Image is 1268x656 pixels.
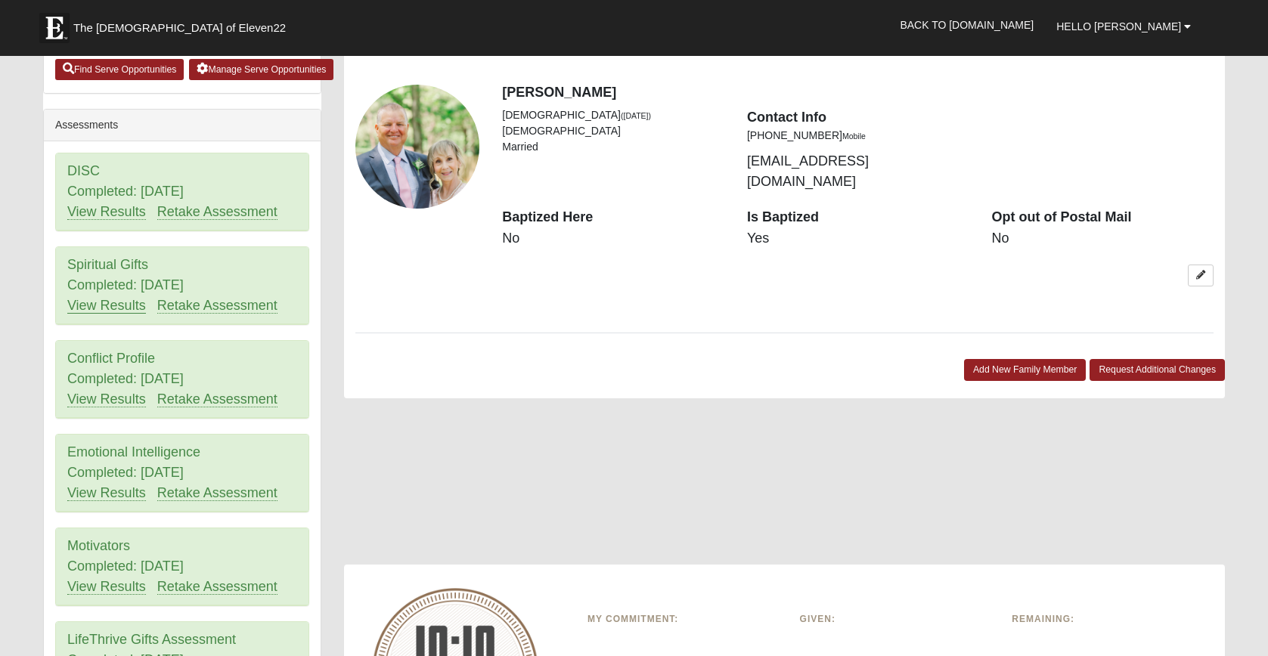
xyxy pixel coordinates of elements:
[502,85,1214,101] h4: [PERSON_NAME]
[56,528,308,605] div: Motivators Completed: [DATE]
[964,359,1087,381] a: Add New Family Member
[157,391,277,407] a: Retake Assessment
[1012,614,1201,624] h6: Remaining:
[56,435,308,512] div: Emotional Intelligence Completed: [DATE]
[502,208,724,227] dt: Baptized Here
[67,391,146,407] a: View Results
[157,204,277,220] a: Retake Assessment
[44,110,321,141] div: Assessments
[747,208,969,227] dt: Is Baptized
[587,614,777,624] h6: My Commitment:
[67,485,146,501] a: View Results
[157,298,277,314] a: Retake Assessment
[502,107,724,123] li: [DEMOGRAPHIC_DATA]
[502,229,724,249] dd: No
[56,153,308,231] div: DISC Completed: [DATE]
[747,128,969,144] li: [PHONE_NUMBER]
[736,107,981,192] div: [EMAIL_ADDRESS][DOMAIN_NAME]
[56,341,308,418] div: Conflict Profile Completed: [DATE]
[55,59,184,80] a: Find Serve Opportunities
[67,298,146,314] a: View Results
[1045,8,1202,45] a: Hello [PERSON_NAME]
[800,614,990,624] h6: Given:
[888,6,1045,44] a: Back to [DOMAIN_NAME]
[502,139,724,155] li: Married
[1056,20,1181,32] span: Hello [PERSON_NAME]
[1188,265,1214,286] a: Edit Brian Farrell
[67,579,146,595] a: View Results
[355,85,479,209] a: View Fullsize Photo
[32,5,334,43] a: The [DEMOGRAPHIC_DATA] of Eleven22
[1090,359,1225,381] a: Request Additional Changes
[842,132,866,141] small: Mobile
[991,229,1214,249] dd: No
[73,20,286,36] span: The [DEMOGRAPHIC_DATA] of Eleven22
[67,204,146,220] a: View Results
[189,59,333,80] a: Manage Serve Opportunities
[157,485,277,501] a: Retake Assessment
[157,579,277,595] a: Retake Assessment
[56,247,308,324] div: Spiritual Gifts Completed: [DATE]
[747,110,826,125] strong: Contact Info
[39,13,70,43] img: Eleven22 logo
[621,111,651,120] small: ([DATE])
[747,229,969,249] dd: Yes
[991,208,1214,227] dt: Opt out of Postal Mail
[502,123,724,139] li: [DEMOGRAPHIC_DATA]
